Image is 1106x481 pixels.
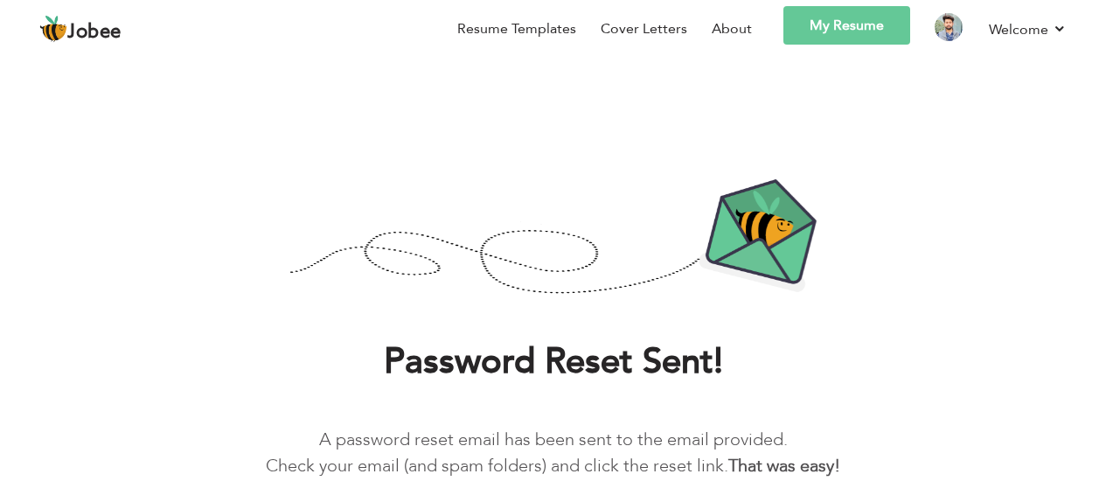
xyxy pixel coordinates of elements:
a: Resume Templates [457,18,576,39]
img: Password-Reset-Confirmation.png [289,178,817,297]
img: Profile Img [935,13,963,41]
a: About [712,18,752,39]
span: Jobee [67,23,122,42]
a: Cover Letters [601,18,687,39]
a: My Resume [783,6,910,45]
b: That was easy! [728,454,840,478]
img: jobee.io [39,15,67,43]
p: A password reset email has been sent to the email provided. Check your email (and spam folders) a... [26,427,1080,479]
a: Welcome [989,18,1067,40]
a: Jobee [39,15,122,43]
h1: Password Reset Sent! [26,339,1080,385]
